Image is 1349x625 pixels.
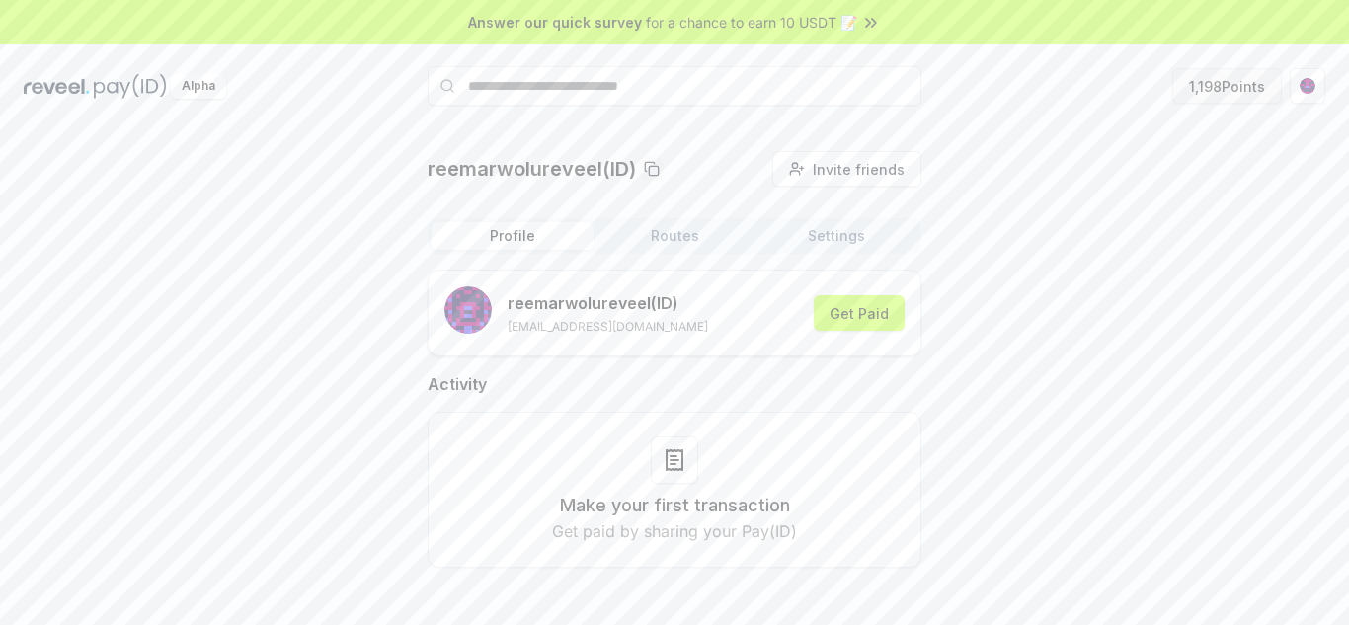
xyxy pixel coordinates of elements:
[24,74,90,99] img: reveel_dark
[94,74,167,99] img: pay_id
[755,222,917,250] button: Settings
[646,12,857,33] span: for a chance to earn 10 USDT 📝
[813,159,905,180] span: Invite friends
[560,492,790,519] h3: Make your first transaction
[1172,68,1282,104] button: 1,198Points
[814,295,905,331] button: Get Paid
[772,151,921,187] button: Invite friends
[171,74,226,99] div: Alpha
[508,291,708,315] p: reemarwolureveel (ID)
[468,12,642,33] span: Answer our quick survey
[508,319,708,335] p: [EMAIL_ADDRESS][DOMAIN_NAME]
[432,222,594,250] button: Profile
[428,155,636,183] p: reemarwolureveel(ID)
[552,519,797,543] p: Get paid by sharing your Pay(ID)
[594,222,755,250] button: Routes
[428,372,921,396] h2: Activity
